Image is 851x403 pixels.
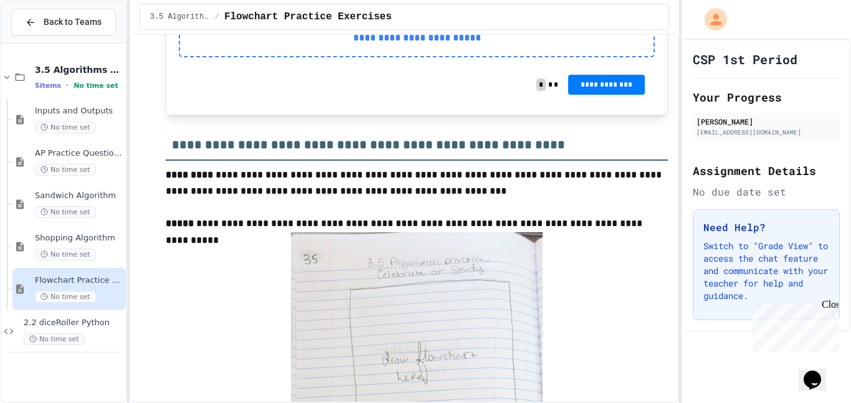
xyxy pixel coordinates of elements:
[215,12,219,22] span: /
[693,162,840,179] h2: Assignment Details
[35,164,96,176] span: No time set
[35,291,96,303] span: No time set
[150,12,210,22] span: 3.5 Algorithms Practice
[35,148,123,159] span: AP Practice Questions
[5,5,86,79] div: Chat with us now!Close
[35,275,123,286] span: Flowchart Practice Exercises
[696,116,836,127] div: [PERSON_NAME]
[703,240,829,302] p: Switch to "Grade View" to access the chat feature and communicate with your teacher for help and ...
[693,50,797,68] h1: CSP 1st Period
[35,233,123,244] span: Shopping Algorithm
[693,184,840,199] div: No due date set
[74,82,118,90] span: No time set
[24,333,85,345] span: No time set
[696,128,836,137] div: [EMAIL_ADDRESS][DOMAIN_NAME]
[799,353,839,391] iframe: chat widget
[748,299,839,352] iframe: chat widget
[11,9,116,36] button: Back to Teams
[692,5,730,34] div: My Account
[66,80,69,90] span: •
[35,191,123,201] span: Sandwich Algorithm
[224,9,392,24] span: Flowchart Practice Exercises
[35,121,96,133] span: No time set
[693,88,840,106] h2: Your Progress
[35,82,61,90] span: 5 items
[35,249,96,260] span: No time set
[35,106,123,116] span: Inputs and Outputs
[24,318,123,328] span: 2.2 diceRoller Python
[44,16,102,29] span: Back to Teams
[35,64,123,75] span: 3.5 Algorithms Practice
[703,220,829,235] h3: Need Help?
[35,206,96,218] span: No time set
